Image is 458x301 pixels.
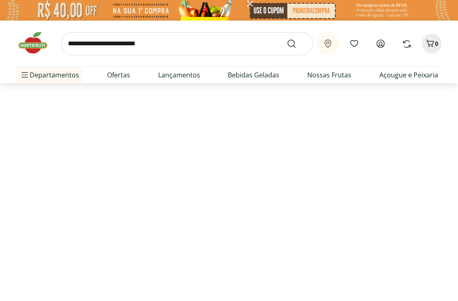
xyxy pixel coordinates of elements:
[107,70,130,80] a: Ofertas
[16,30,58,55] img: Hortifruti
[61,32,313,55] input: search
[20,65,79,85] span: Departamentos
[307,70,351,80] a: Nossas Frutas
[435,40,438,47] span: 0
[228,70,279,80] a: Bebidas Geladas
[287,39,306,49] button: Submit Search
[422,34,442,54] button: Carrinho
[20,65,30,85] button: Menu
[158,70,200,80] a: Lançamentos
[379,70,438,80] a: Açougue e Peixaria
